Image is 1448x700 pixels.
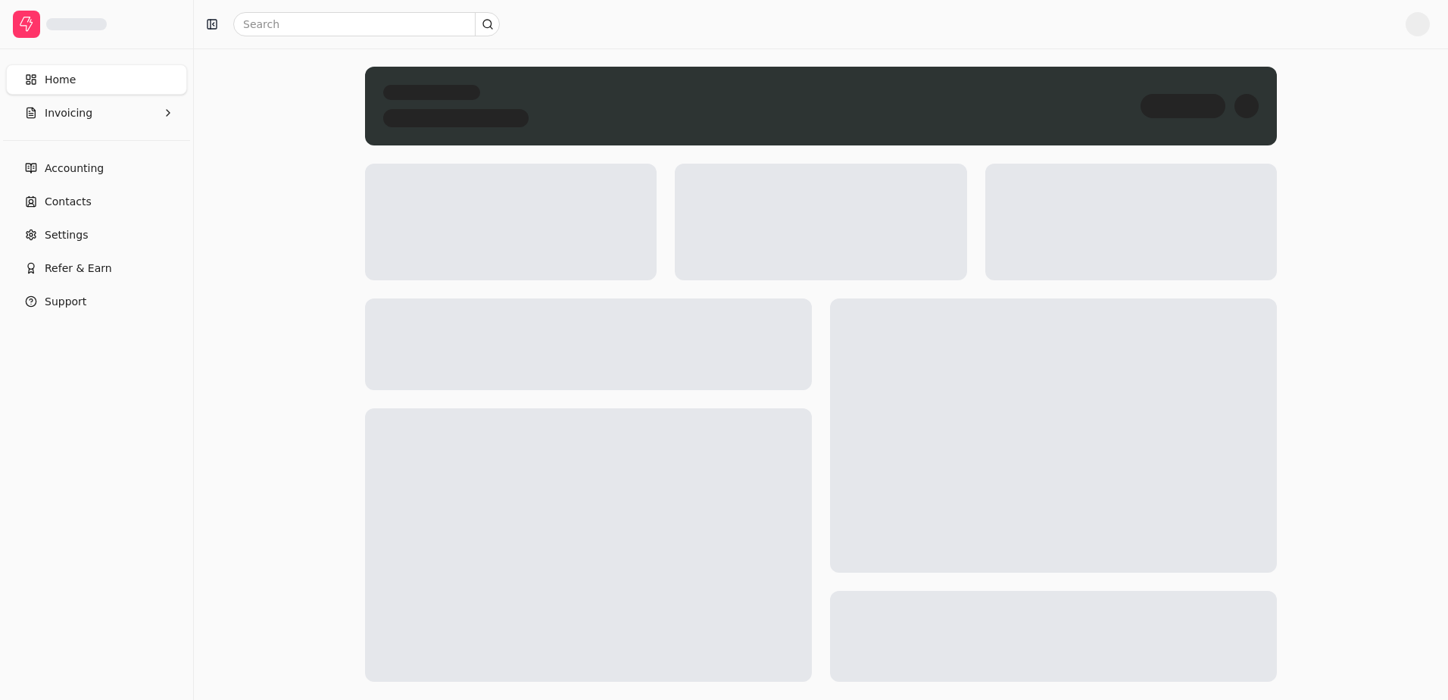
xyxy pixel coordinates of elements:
span: Settings [45,227,88,243]
button: Invoicing [6,98,187,128]
a: Contacts [6,186,187,217]
a: Settings [6,220,187,250]
button: Support [6,286,187,317]
button: Refer & Earn [6,253,187,283]
input: Search [233,12,500,36]
a: Accounting [6,153,187,183]
span: Home [45,72,76,88]
span: Invoicing [45,105,92,121]
a: Home [6,64,187,95]
span: Support [45,294,86,310]
span: Contacts [45,194,92,210]
span: Refer & Earn [45,261,112,277]
span: Accounting [45,161,104,177]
